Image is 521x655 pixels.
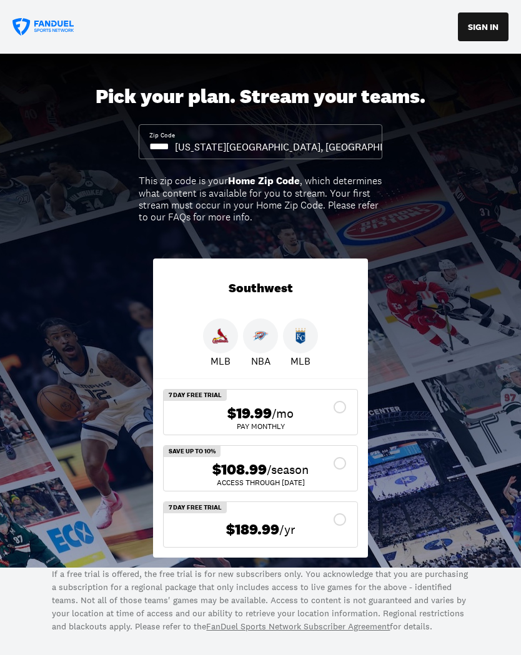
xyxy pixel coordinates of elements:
img: Thunder [252,328,269,344]
div: Southwest [153,259,368,318]
div: This zip code is your , which determines what content is available for you to stream. Your first ... [139,175,382,223]
div: Pick your plan. Stream your teams. [96,85,425,109]
span: /season [267,461,309,478]
b: Home Zip Code [228,174,300,187]
p: NBA [251,353,270,368]
div: Zip Code [149,131,175,140]
img: Royals [292,328,309,344]
span: $189.99 [226,521,279,539]
p: MLB [211,353,231,368]
span: $108.99 [212,461,267,479]
a: FanDuel Sports Network Subscriber Agreement [206,621,390,632]
p: If a free trial is offered, the free trial is for new subscribers only. You acknowledge that you ... [52,568,469,633]
p: MLB [290,353,310,368]
span: $19.99 [227,405,272,423]
button: SIGN IN [458,12,509,41]
div: Save Up To 10% [164,446,221,457]
img: Cardinals [212,328,229,344]
div: 7 Day Free Trial [164,390,227,401]
div: 7 Day Free Trial [164,502,227,513]
div: Pay Monthly [174,423,347,430]
div: ACCESS THROUGH [DATE] [174,479,347,486]
span: /yr [279,521,295,538]
div: [US_STATE][GEOGRAPHIC_DATA], [GEOGRAPHIC_DATA] [175,140,420,154]
span: /mo [272,405,294,422]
